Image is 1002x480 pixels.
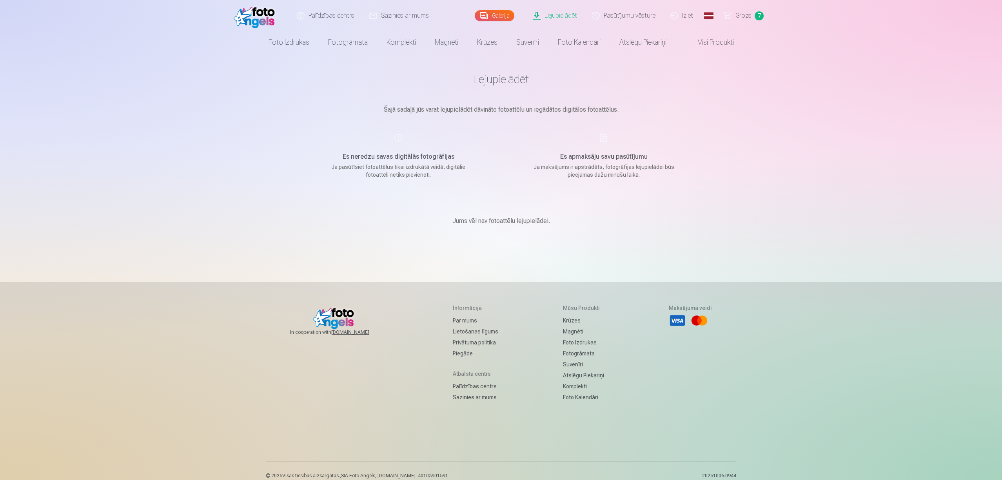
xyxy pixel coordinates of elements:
h5: Informācija [453,304,498,312]
h5: Es apmaksāju savu pasūtījumu [529,152,678,161]
a: Krūzes [468,31,507,53]
a: Komplekti [377,31,425,53]
h5: Es neredzu savas digitālās fotogrāfijas [324,152,473,161]
a: Suvenīri [507,31,548,53]
a: Fotogrāmata [563,348,604,359]
h5: Maksājuma veidi [669,304,712,312]
a: Galerija [475,10,514,21]
p: Ja pasūtīsiet fotoattēlus tikai izdrukātā veidā, digitālie fotoattēli netiks pievienoti. [324,163,473,179]
h1: Lejupielādēt [305,72,697,86]
a: Foto kalendāri [548,31,610,53]
a: Privātuma politika [453,337,498,348]
a: Piegāde [453,348,498,359]
a: Magnēti [563,326,604,337]
p: Šajā sadaļā jūs varat lejupielādēt dāvināto fotoattēlu un iegādātos digitālos fotoattēlus. [305,105,697,114]
a: Komplekti [563,381,604,392]
h5: Mūsu produkti [563,304,604,312]
p: Ja maksājums ir apstrādāts, fotogrāfijas lejupielādei būs pieejamas dažu minūšu laikā. [529,163,678,179]
span: 7 [755,11,764,20]
a: Magnēti [425,31,468,53]
span: Grozs [735,11,751,20]
h5: Atbalsta centrs [453,370,498,378]
span: In cooperation with [290,329,388,335]
a: Suvenīri [563,359,604,370]
p: Jums vēl nav fotoattēlu lejupielādei. [452,216,550,226]
a: Visi produkti [676,31,743,53]
a: Par mums [453,315,498,326]
a: Foto izdrukas [259,31,319,53]
a: Krūzes [563,315,604,326]
li: Mastercard [691,312,708,329]
a: Palīdzības centrs [453,381,498,392]
a: Sazinies ar mums [453,392,498,403]
a: Foto izdrukas [563,337,604,348]
li: Visa [669,312,686,329]
a: [DOMAIN_NAME] [331,329,388,335]
span: SIA Foto Angels, [DOMAIN_NAME]. 40103901591 [341,473,448,478]
a: Atslēgu piekariņi [563,370,604,381]
a: Foto kalendāri [563,392,604,403]
img: /fa1 [234,3,279,28]
a: Lietošanas līgums [453,326,498,337]
p: © 2025 Visas tiesības aizsargātas. , [266,473,448,479]
a: Atslēgu piekariņi [610,31,676,53]
a: Fotogrāmata [319,31,377,53]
